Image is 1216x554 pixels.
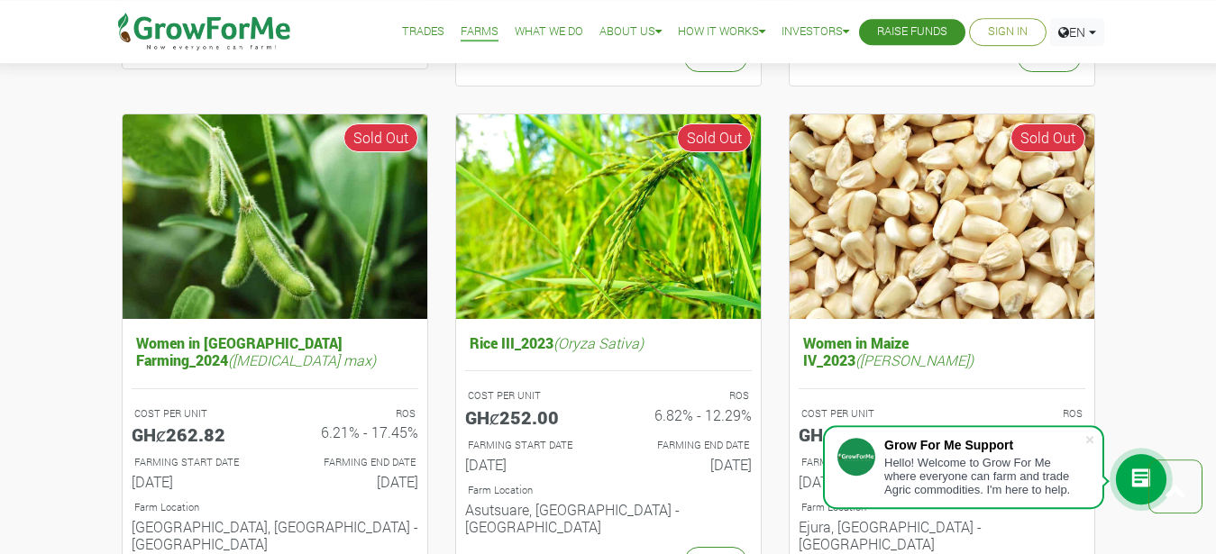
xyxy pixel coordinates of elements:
a: Raise Funds [877,23,947,41]
div: Grow For Me Support [884,438,1084,452]
a: Farms [461,23,498,41]
p: ROS [291,406,416,422]
h5: GHȼ585.00 [799,423,928,445]
h6: [GEOGRAPHIC_DATA], [GEOGRAPHIC_DATA] - [GEOGRAPHIC_DATA] [132,518,418,552]
a: EN [1050,18,1104,46]
h6: 10.03% - 22.55% [955,423,1085,440]
p: COST PER UNIT [134,406,259,422]
p: FARMING END DATE [625,438,749,453]
p: ROS [625,388,749,404]
i: ([MEDICAL_DATA] max) [228,350,376,369]
h5: Rice III_2023 [465,330,752,356]
h6: [DATE] [799,473,928,490]
h5: Women in [GEOGRAPHIC_DATA] Farming_2024 [132,330,418,373]
span: Sold Out [677,123,752,152]
img: growforme image [456,114,761,319]
p: ROS [958,406,1083,422]
h5: GHȼ252.00 [465,406,595,428]
span: Sold Out [343,123,418,152]
h5: GHȼ262.82 [132,423,261,445]
h6: [DATE] [132,473,261,490]
h6: Ejura, [GEOGRAPHIC_DATA] - [GEOGRAPHIC_DATA] [799,518,1085,552]
p: FARMING START DATE [801,455,926,470]
p: COST PER UNIT [468,388,592,404]
a: Investors [782,23,849,41]
img: growforme image [123,114,427,319]
a: About Us [599,23,662,41]
h5: Women in Maize IV_2023 [799,330,1085,373]
h6: [DATE] [622,456,752,473]
a: Trades [402,23,444,41]
a: How it Works [678,23,765,41]
p: FARMING START DATE [134,455,259,470]
span: Sold Out [1010,123,1085,152]
a: Sign In [988,23,1028,41]
h6: [DATE] [288,473,418,490]
div: Hello! Welcome to Grow For Me where everyone can farm and trade Agric commodities. I'm here to help. [884,456,1084,496]
p: Location of Farm [134,500,416,515]
h6: Asutsuare, [GEOGRAPHIC_DATA] - [GEOGRAPHIC_DATA] [465,501,752,535]
p: FARMING END DATE [291,455,416,470]
p: COST PER UNIT [801,406,926,422]
i: ([PERSON_NAME]) [855,350,974,369]
p: Location of Farm [468,483,749,498]
h6: [DATE] [465,456,595,473]
i: (Oryza Sativa) [553,333,644,352]
h6: 6.21% - 17.45% [288,423,418,440]
p: Location of Farm [801,500,1083,515]
a: What We Do [515,23,583,41]
p: FARMING START DATE [468,438,592,453]
h6: 6.82% - 12.29% [622,406,752,423]
img: growforme image [790,114,1094,319]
